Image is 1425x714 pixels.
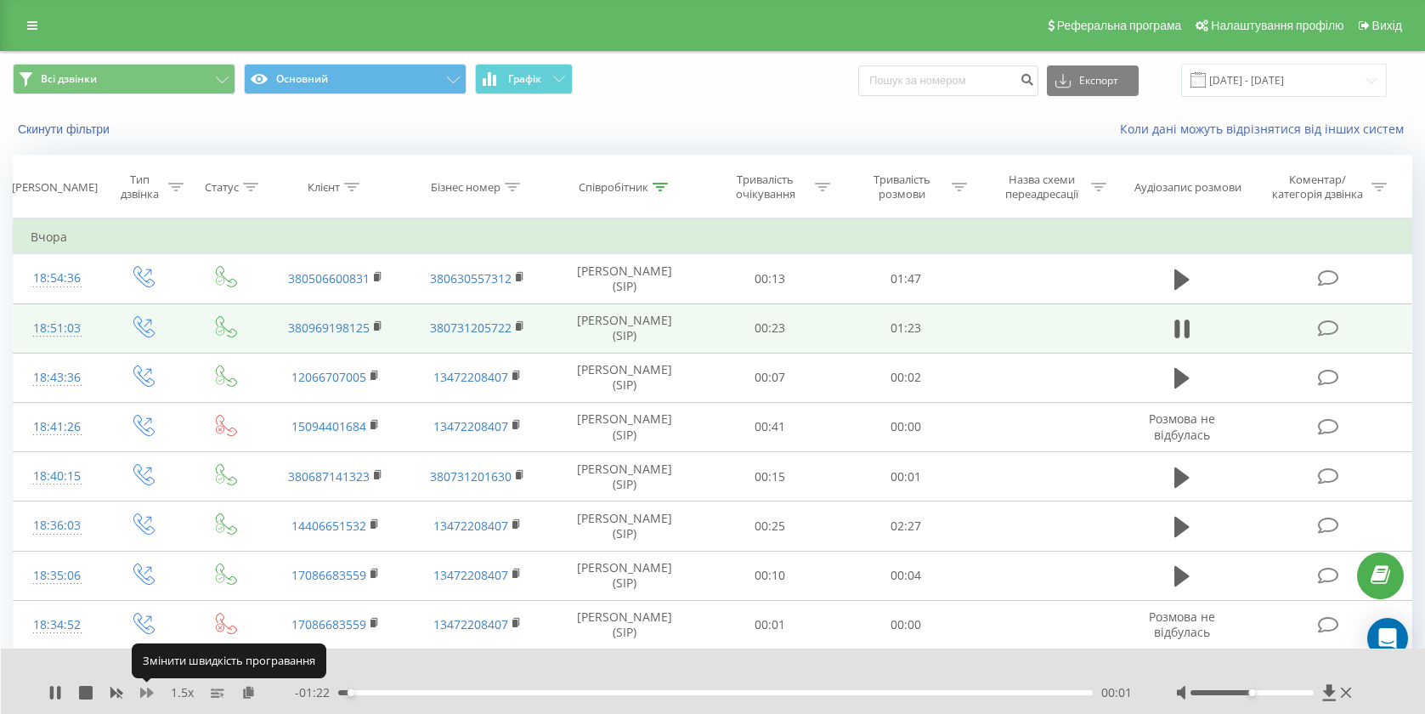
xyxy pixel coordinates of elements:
[31,509,83,542] div: 18:36:03
[548,254,701,303] td: [PERSON_NAME] (SIP)
[701,353,838,402] td: 00:07
[838,600,975,649] td: 00:00
[857,173,947,201] div: Тривалість розмови
[720,173,811,201] div: Тривалість очікування
[701,551,838,600] td: 00:10
[171,684,194,701] span: 1.5 x
[14,220,1412,254] td: Вчора
[41,72,97,86] span: Всі дзвінки
[548,402,701,451] td: [PERSON_NAME] (SIP)
[838,551,975,600] td: 00:04
[548,353,701,402] td: [PERSON_NAME] (SIP)
[288,270,370,286] a: 380506600831
[579,180,648,195] div: Співробітник
[291,369,366,385] a: 12066707005
[548,452,701,501] td: [PERSON_NAME] (SIP)
[433,369,508,385] a: 13472208407
[701,402,838,451] td: 00:41
[433,418,508,434] a: 13472208407
[1120,121,1412,137] a: Коли дані можуть відрізнятися вiд інших систем
[291,418,366,434] a: 15094401684
[31,460,83,493] div: 18:40:15
[1367,618,1408,659] div: Open Intercom Messenger
[31,411,83,444] div: 18:41:26
[31,559,83,592] div: 18:35:06
[548,303,701,353] td: [PERSON_NAME] (SIP)
[13,122,118,137] button: Скинути фільтри
[1248,689,1255,696] div: Accessibility label
[701,600,838,649] td: 00:01
[548,600,701,649] td: [PERSON_NAME] (SIP)
[132,643,326,677] div: Змінити швидкість програвання
[288,468,370,484] a: 380687141323
[1057,19,1182,32] span: Реферальна програма
[838,254,975,303] td: 01:47
[838,402,975,451] td: 00:00
[701,254,838,303] td: 00:13
[291,616,366,632] a: 17086683559
[308,180,340,195] div: Клієнт
[205,180,239,195] div: Статус
[1268,173,1367,201] div: Коментар/категорія дзвінка
[31,361,83,394] div: 18:43:36
[701,501,838,551] td: 00:25
[433,518,508,534] a: 13472208407
[348,689,354,696] div: Accessibility label
[291,567,366,583] a: 17086683559
[1211,19,1343,32] span: Налаштування профілю
[31,609,83,642] div: 18:34:52
[31,312,83,345] div: 18:51:03
[12,180,98,195] div: [PERSON_NAME]
[1047,65,1139,96] button: Експорт
[430,320,512,336] a: 380731205722
[838,501,975,551] td: 02:27
[508,73,541,85] span: Графік
[996,173,1087,201] div: Назва схеми переадресації
[31,262,83,295] div: 18:54:36
[430,270,512,286] a: 380630557312
[838,353,975,402] td: 00:02
[838,303,975,353] td: 01:23
[548,551,701,600] td: [PERSON_NAME] (SIP)
[295,684,338,701] span: - 01:22
[475,64,573,94] button: Графік
[858,65,1038,96] input: Пошук за номером
[701,303,838,353] td: 00:23
[701,452,838,501] td: 00:15
[288,320,370,336] a: 380969198125
[1372,19,1402,32] span: Вихід
[13,64,235,94] button: Всі дзвінки
[433,616,508,632] a: 13472208407
[244,64,467,94] button: Основний
[433,567,508,583] a: 13472208407
[1101,684,1132,701] span: 00:01
[430,468,512,484] a: 380731201630
[548,501,701,551] td: [PERSON_NAME] (SIP)
[291,518,366,534] a: 14406651532
[1149,411,1215,442] span: Розмова не відбулась
[116,173,164,201] div: Тип дзвінка
[1149,609,1215,640] span: Розмова не відбулась
[1134,180,1241,195] div: Аудіозапис розмови
[431,180,500,195] div: Бізнес номер
[838,452,975,501] td: 00:01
